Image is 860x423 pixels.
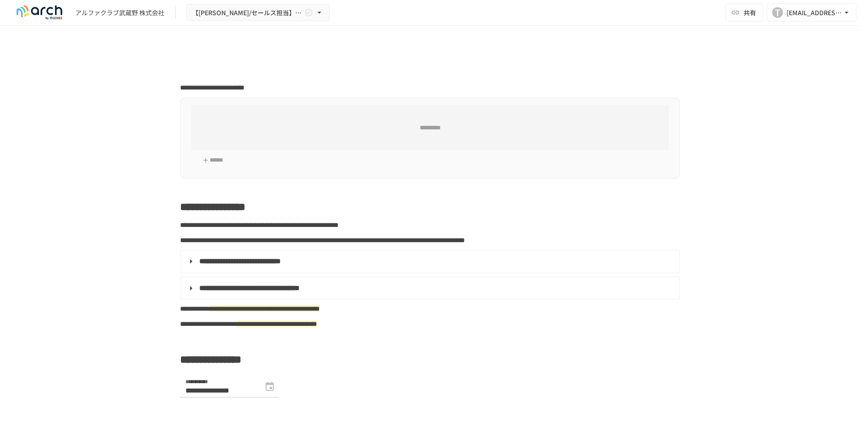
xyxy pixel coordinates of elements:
[744,8,756,17] span: 共有
[186,4,330,21] button: 【[PERSON_NAME]/セールス担当】アルファクラブ武蔵野 株式会社様_初期設定サポート
[767,4,856,21] button: T[EMAIL_ADDRESS][DOMAIN_NAME]
[726,4,763,21] button: 共有
[787,7,842,18] div: [EMAIL_ADDRESS][DOMAIN_NAME]
[11,5,68,20] img: logo-default@2x-9cf2c760.svg
[192,7,302,18] span: 【[PERSON_NAME]/セールス担当】アルファクラブ武蔵野 株式会社様_初期設定サポート
[75,8,164,17] div: アルファクラブ武蔵野 株式会社
[772,7,783,18] div: T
